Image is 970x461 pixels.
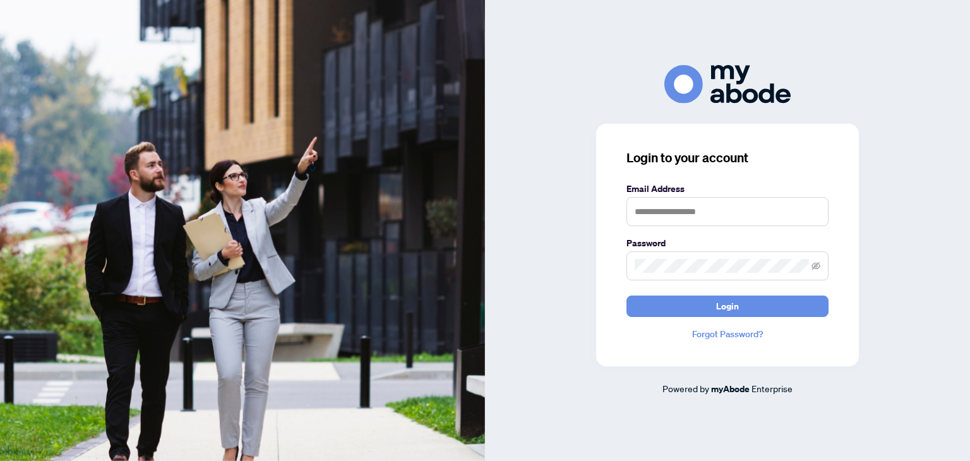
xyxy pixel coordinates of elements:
span: Login [716,296,739,316]
a: myAbode [711,382,750,396]
span: eye-invisible [811,261,820,270]
span: Powered by [662,383,709,394]
h3: Login to your account [626,149,829,167]
span: Enterprise [751,383,793,394]
label: Password [626,236,829,250]
a: Forgot Password? [626,327,829,341]
img: ma-logo [664,65,791,104]
button: Login [626,296,829,317]
label: Email Address [626,182,829,196]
